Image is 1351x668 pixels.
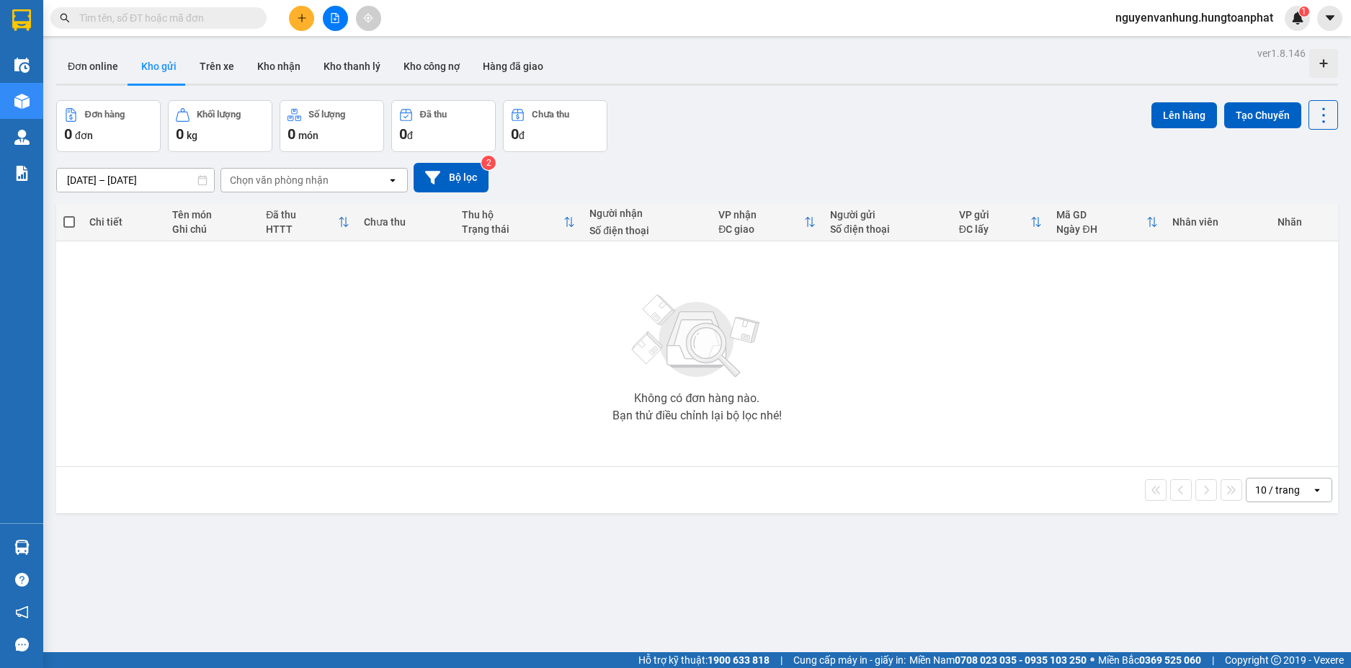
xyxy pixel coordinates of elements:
[259,203,357,241] th: Toggle SortBy
[287,125,295,143] span: 0
[1301,6,1306,17] span: 1
[89,216,158,228] div: Chi tiết
[589,225,704,236] div: Số điện thoại
[168,100,272,152] button: Khối lượng0kg
[952,203,1050,241] th: Toggle SortBy
[420,110,447,120] div: Đã thu
[289,6,314,31] button: plus
[56,100,161,152] button: Đơn hàng0đơn
[1172,216,1263,228] div: Nhân viên
[634,393,759,404] div: Không có đơn hàng nào.
[503,100,607,152] button: Chưa thu0đ
[308,110,345,120] div: Số lượng
[15,605,29,619] span: notification
[1257,45,1306,61] div: ver 1.8.146
[130,49,188,84] button: Kho gửi
[15,638,29,651] span: message
[718,209,804,221] div: VP nhận
[172,223,251,235] div: Ghi chú
[1056,223,1146,235] div: Ngày ĐH
[959,209,1031,221] div: VP gửi
[363,13,373,23] span: aim
[909,652,1087,668] span: Miền Nam
[1309,49,1338,78] div: Tạo kho hàng mới
[955,654,1087,666] strong: 0708 023 035 - 0935 103 250
[638,652,770,668] span: Hỗ trợ kỹ thuật:
[462,223,563,235] div: Trạng thái
[312,49,392,84] button: Kho thanh lý
[1278,216,1331,228] div: Nhãn
[79,10,249,26] input: Tìm tên, số ĐT hoặc mã đơn
[188,49,246,84] button: Trên xe
[172,209,251,221] div: Tên món
[246,49,312,84] button: Kho nhận
[625,286,769,387] img: svg+xml;base64,PHN2ZyBjbGFzcz0ibGlzdC1wbHVnX19zdmciIHhtbG5zPSJodHRwOi8vd3d3LnczLm9yZy8yMDAwL3N2Zy...
[1271,655,1281,665] span: copyright
[1104,9,1285,27] span: nguyenvanhung.hungtoanphat
[1098,652,1201,668] span: Miền Bắc
[364,216,447,228] div: Chưa thu
[297,13,307,23] span: plus
[711,203,823,241] th: Toggle SortBy
[1212,652,1214,668] span: |
[391,100,496,152] button: Đã thu0đ
[471,49,555,84] button: Hàng đã giao
[187,130,197,141] span: kg
[959,223,1031,235] div: ĐC lấy
[323,6,348,31] button: file-add
[1299,6,1309,17] sup: 1
[1255,483,1300,497] div: 10 / trang
[197,110,241,120] div: Khối lượng
[1056,209,1146,221] div: Mã GD
[14,130,30,145] img: warehouse-icon
[399,125,407,143] span: 0
[708,654,770,666] strong: 1900 633 818
[56,49,130,84] button: Đơn online
[1324,12,1337,25] span: caret-down
[455,203,582,241] th: Toggle SortBy
[356,6,381,31] button: aim
[793,652,906,668] span: Cung cấp máy in - giấy in:
[462,209,563,221] div: Thu hộ
[14,166,30,181] img: solution-icon
[280,100,384,152] button: Số lượng0món
[519,130,525,141] span: đ
[481,156,496,170] sup: 2
[1151,102,1217,128] button: Lên hàng
[589,208,704,219] div: Người nhận
[176,125,184,143] span: 0
[14,58,30,73] img: warehouse-icon
[330,13,340,23] span: file-add
[14,94,30,109] img: warehouse-icon
[298,130,318,141] span: món
[830,209,945,221] div: Người gửi
[532,110,569,120] div: Chưa thu
[1317,6,1342,31] button: caret-down
[15,573,29,587] span: question-circle
[1049,203,1164,241] th: Toggle SortBy
[612,410,782,422] div: Bạn thử điều chỉnh lại bộ lọc nhé!
[75,130,93,141] span: đơn
[12,9,31,31] img: logo-vxr
[85,110,125,120] div: Đơn hàng
[414,163,489,192] button: Bộ lọc
[718,223,804,235] div: ĐC giao
[64,125,72,143] span: 0
[407,130,413,141] span: đ
[1224,102,1301,128] button: Tạo Chuyến
[511,125,519,143] span: 0
[1291,12,1304,25] img: icon-new-feature
[266,223,338,235] div: HTTT
[1139,654,1201,666] strong: 0369 525 060
[57,169,214,192] input: Select a date range.
[387,174,398,186] svg: open
[1090,657,1094,663] span: ⚪️
[230,173,329,187] div: Chọn văn phòng nhận
[266,209,338,221] div: Đã thu
[60,13,70,23] span: search
[1311,484,1323,496] svg: open
[830,223,945,235] div: Số điện thoại
[14,540,30,555] img: warehouse-icon
[780,652,782,668] span: |
[392,49,471,84] button: Kho công nợ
